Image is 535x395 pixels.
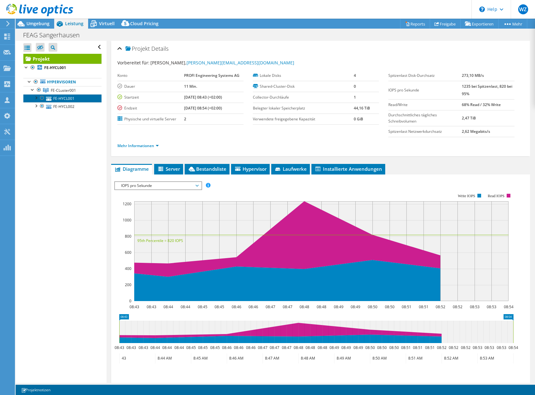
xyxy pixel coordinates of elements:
text: 1200 [123,201,131,207]
text: 08:53 [486,304,496,309]
b: PROFI Engineering Systems AG [184,73,239,78]
text: 400 [125,266,131,271]
text: 08:47 [269,345,279,350]
text: 08:47 [282,345,291,350]
text: 08:48 [305,345,315,350]
text: 08:43 [146,304,156,309]
label: Lokale Disks [253,72,354,79]
text: 08:44 [162,345,172,350]
span: WZ [518,4,528,14]
label: Collector-Durchläufe [253,94,354,100]
text: 08:46 [231,304,241,309]
a: Exportieren [460,19,499,29]
label: Durchschnittliches tägliches Schreibvolumen [388,112,462,124]
span: Projekt [125,46,150,52]
text: 08:43 [126,345,136,350]
text: 08:48 [317,345,327,350]
text: 200 [125,282,131,287]
span: Diagramme [114,166,149,172]
b: 0 [354,84,356,89]
label: Physische und virtuelle Server [117,116,184,122]
text: 08:48 [299,304,309,309]
h1: FEAG Sangerhausen [20,32,89,39]
text: 08:51 [413,345,422,350]
text: 08:45 [214,304,224,309]
text: Read IOPS [488,194,504,198]
a: FE-HYCL001 [23,64,102,72]
svg: \n [479,7,485,12]
text: 08:43 [138,345,148,350]
text: 08:52 [452,304,462,309]
text: 08:43 [114,345,124,350]
text: 08:46 [234,345,243,350]
text: 08:45 [198,345,207,350]
text: 08:52 [435,304,445,309]
text: 08:54 [508,345,518,350]
a: Mehr Informationen [117,143,159,148]
label: Belegter lokaler Speicherplatz [253,105,354,111]
a: Hypervisoren [23,78,102,86]
text: 08:50 [377,345,386,350]
a: FE-HYCL001 [23,94,102,102]
a: Projekt [23,54,102,64]
span: Leistung [65,21,83,26]
text: 08:49 [334,304,343,309]
span: Virtuell [99,21,115,26]
a: FE-HYCL002 [23,102,102,110]
text: 08:47 [265,304,275,309]
span: [PERSON_NAME], [150,60,294,66]
span: FE-CLuster001 [51,88,76,93]
text: 08:52 [437,345,446,350]
b: 2 [184,116,186,122]
a: FE-CLuster001 [23,86,102,94]
text: 08:47 [258,345,267,350]
text: 08:54 [504,304,513,309]
span: Server [157,166,180,172]
b: 1235 bei Spitzenlast, 820 bei 95% [462,84,512,96]
text: 08:46 [246,345,255,350]
text: 08:53 [472,345,482,350]
text: 08:46 [222,345,231,350]
span: Bestandsliste [188,166,226,172]
text: 08:50 [389,345,399,350]
label: Vorbereitet für: [117,60,149,66]
span: IOPS pro Sekunde [118,182,198,189]
text: 08:53 [470,304,479,309]
text: 08:47 [282,304,292,309]
span: Laufwerke [274,166,307,172]
b: [DATE] 08:43 (+02:00) [184,95,222,100]
span: Hypervisor [234,166,267,172]
text: 08:45 [210,345,220,350]
b: [DATE] 08:54 (+02:00) [184,105,222,111]
b: 44,16 TiB [354,105,370,111]
a: Mehr [498,19,527,29]
span: Installierte Anwendungen [315,166,382,172]
text: 800 [125,234,131,239]
b: 4 [354,73,356,78]
label: Endzeit [117,105,184,111]
b: 0 GiB [354,116,363,122]
label: Dauer [117,83,184,90]
text: 08:49 [353,345,363,350]
text: 08:44 [150,345,160,350]
b: 1 [354,95,356,100]
text: 08:45 [197,304,207,309]
label: Read/Write [388,102,462,108]
text: 08:44 [163,304,173,309]
text: 08:50 [367,304,377,309]
text: 08:50 [365,345,375,350]
text: 08:49 [350,304,360,309]
text: 08:44 [174,345,184,350]
b: 2,47 TiB [462,115,476,121]
text: 08:46 [248,304,258,309]
text: 1000 [123,217,131,223]
span: Details [151,45,168,52]
text: 08:53 [496,345,506,350]
text: 08:51 [401,345,410,350]
text: 08:48 [316,304,326,309]
text: 08:43 [129,304,139,309]
text: 08:52 [448,345,458,350]
text: 08:44 [180,304,190,309]
text: 08:48 [293,345,303,350]
b: 11 Min. [184,84,197,89]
